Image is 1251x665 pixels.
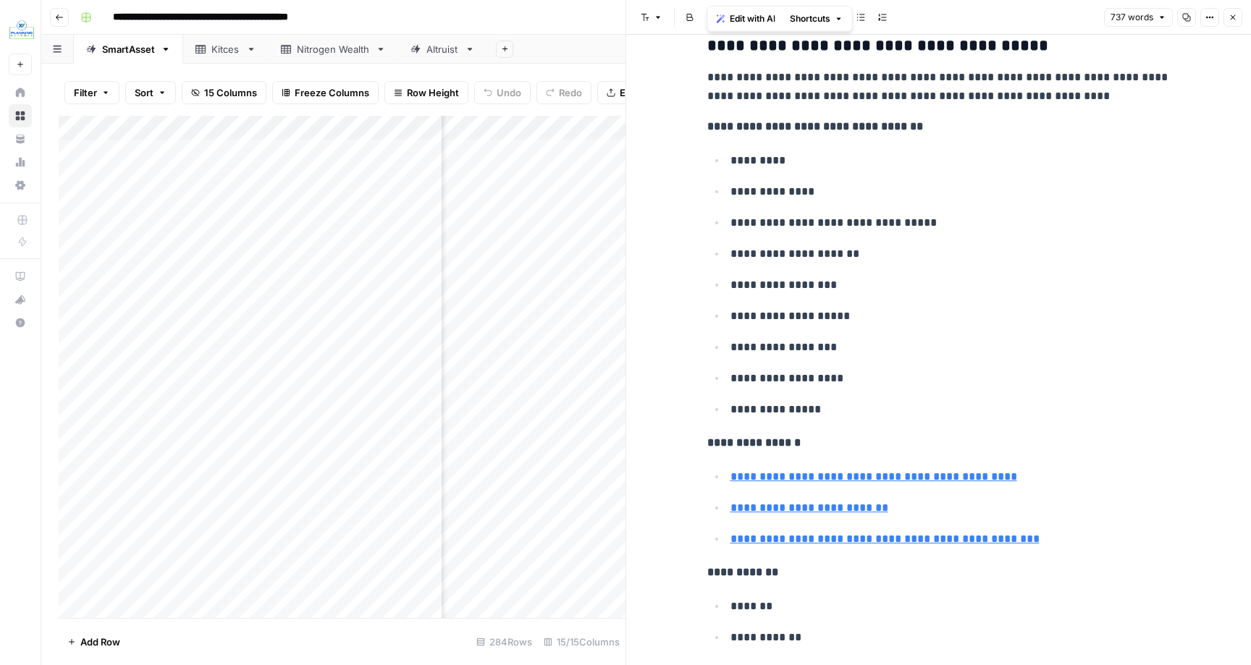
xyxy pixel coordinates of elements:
[730,12,775,25] span: Edit with AI
[9,289,31,310] div: What's new?
[384,81,468,104] button: Row Height
[9,127,32,151] a: Your Data
[80,635,120,649] span: Add Row
[272,81,379,104] button: Freeze Columns
[407,85,459,100] span: Row Height
[269,35,398,64] a: Nitrogen Wealth
[211,42,240,56] div: Kitces
[538,630,625,653] div: 15/15 Columns
[59,630,129,653] button: Add Row
[74,85,97,100] span: Filter
[297,42,370,56] div: Nitrogen Wealth
[559,85,582,100] span: Redo
[9,311,32,334] button: Help + Support
[536,81,591,104] button: Redo
[135,85,153,100] span: Sort
[1104,8,1173,27] button: 737 words
[790,12,830,25] span: Shortcuts
[9,17,35,43] img: XYPN Logo
[9,81,32,104] a: Home
[9,104,32,127] a: Browse
[9,174,32,197] a: Settings
[426,42,459,56] div: Altruist
[497,85,521,100] span: Undo
[204,85,257,100] span: 15 Columns
[183,35,269,64] a: Kitces
[474,81,531,104] button: Undo
[398,35,487,64] a: Altruist
[9,12,32,48] button: Workspace: XYPN
[74,35,183,64] a: SmartAsset
[182,81,266,104] button: 15 Columns
[471,630,538,653] div: 284 Rows
[711,9,781,28] button: Edit with AI
[9,151,32,174] a: Usage
[295,85,369,100] span: Freeze Columns
[597,81,681,104] button: Export CSV
[1111,11,1153,24] span: 737 words
[102,42,155,56] div: SmartAsset
[125,81,176,104] button: Sort
[9,265,32,288] a: AirOps Academy
[64,81,119,104] button: Filter
[784,9,849,28] button: Shortcuts
[9,288,32,311] button: What's new?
